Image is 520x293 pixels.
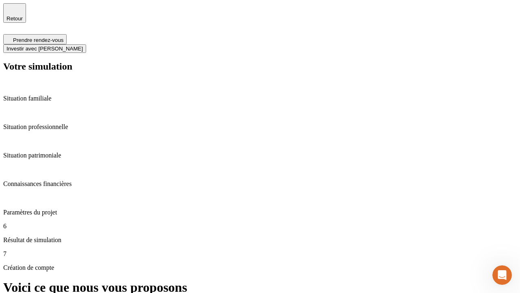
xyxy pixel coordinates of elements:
h2: Votre simulation [3,61,517,72]
p: Situation professionnelle [3,123,517,131]
iframe: Intercom live chat [492,265,512,285]
p: Situation familiale [3,95,517,102]
p: 7 [3,250,517,258]
p: Création de compte [3,264,517,271]
p: 6 [3,223,517,230]
p: Situation patrimoniale [3,152,517,159]
p: Paramètres du projet [3,209,517,216]
span: Retour [6,15,23,22]
button: Prendre rendez-vous [3,34,67,44]
span: Prendre rendez-vous [13,37,63,43]
button: Investir avec [PERSON_NAME] [3,44,86,53]
p: Connaissances financières [3,180,517,188]
button: Retour [3,3,26,23]
span: Investir avec [PERSON_NAME] [6,46,83,52]
p: Résultat de simulation [3,236,517,244]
